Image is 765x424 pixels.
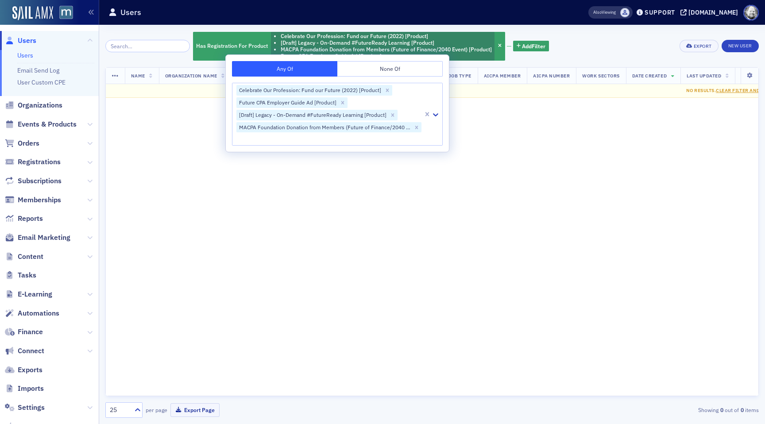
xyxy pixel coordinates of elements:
[388,110,398,120] div: Remove [Draft] Legacy - On-Demand #FutureReady Learning [Product]
[165,73,217,79] span: Organization Name
[18,403,45,412] span: Settings
[5,139,39,148] a: Orders
[18,346,44,356] span: Connect
[18,384,44,393] span: Imports
[18,176,62,186] span: Subscriptions
[5,214,43,224] a: Reports
[5,346,44,356] a: Connect
[382,85,392,96] div: Remove Celebrate Our Profession: Fund our Future (2022) [Product]
[5,270,36,280] a: Tasks
[53,6,73,21] a: View Homepage
[5,157,61,167] a: Registrations
[281,33,492,39] li: Celebrate Our Profession: Fund our Future (2022) [Product]
[5,289,52,299] a: E-Learning
[18,270,36,280] span: Tasks
[196,42,268,49] span: Has Registration For Product
[59,6,73,19] img: SailAMX
[17,51,33,59] a: Users
[281,53,492,59] li: Future CPA Employer Guide Ad [Product]
[110,405,129,415] div: 25
[232,61,337,77] button: Any Of
[593,9,616,15] span: Viewing
[448,73,471,79] span: Job Type
[236,110,388,120] div: [Draft] Legacy - On-Demand #FutureReady Learning [Product]
[18,252,43,262] span: Content
[593,9,602,15] div: Also
[338,97,348,108] div: Remove Future CPA Employer Guide Ad [Product]
[281,39,492,46] li: [Draft] Legacy - On-Demand #FutureReady Learning [Product]
[739,406,745,414] strong: 0
[719,406,725,414] strong: 0
[105,40,190,52] input: Search…
[694,44,712,49] div: Export
[18,195,61,205] span: Memberships
[281,46,492,53] li: MACPA Foundation Donation from Members (Future of Finance/2040 Event) [Product]
[687,73,721,79] span: Last Updated
[337,61,443,77] button: None Of
[547,406,759,414] div: Showing out of items
[5,308,59,318] a: Automations
[236,85,382,96] div: Celebrate Our Profession: Fund our Future (2022) [Product]
[5,195,61,205] a: Memberships
[513,41,549,52] button: AddFilter
[5,100,62,110] a: Organizations
[582,73,619,79] span: Work Sectors
[170,403,220,417] button: Export Page
[5,176,62,186] a: Subscriptions
[236,122,412,133] div: MACPA Foundation Donation from Members (Future of Finance/2040 Event) [Product]
[17,66,59,74] a: Email Send Log
[5,327,43,337] a: Finance
[620,8,630,17] span: Justin Chase
[18,289,52,299] span: E-Learning
[18,139,39,148] span: Orders
[18,365,42,375] span: Exports
[17,78,66,86] a: User Custom CPE
[5,384,44,393] a: Imports
[5,119,77,129] a: Events & Products
[18,100,62,110] span: Organizations
[680,40,718,52] button: Export
[18,327,43,337] span: Finance
[645,8,675,16] div: Support
[5,36,36,46] a: Users
[5,233,70,243] a: Email Marketing
[131,73,145,79] span: Name
[12,6,53,20] img: SailAMX
[680,9,741,15] button: [DOMAIN_NAME]
[688,8,738,16] div: [DOMAIN_NAME]
[18,36,36,46] span: Users
[18,233,70,243] span: Email Marketing
[18,308,59,318] span: Automations
[522,42,545,50] span: Add Filter
[5,252,43,262] a: Content
[18,119,77,129] span: Events & Products
[120,7,141,18] h1: Users
[533,73,570,79] span: AICPA Number
[236,97,338,108] div: Future CPA Employer Guide Ad [Product]
[18,157,61,167] span: Registrations
[722,40,759,52] a: New User
[484,73,521,79] span: AICPA Member
[412,122,421,133] div: Remove MACPA Foundation Donation from Members (Future of Finance/2040 Event) [Product]
[18,214,43,224] span: Reports
[5,403,45,412] a: Settings
[146,406,167,414] label: per page
[5,365,42,375] a: Exports
[632,73,667,79] span: Date Created
[743,5,759,20] span: Profile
